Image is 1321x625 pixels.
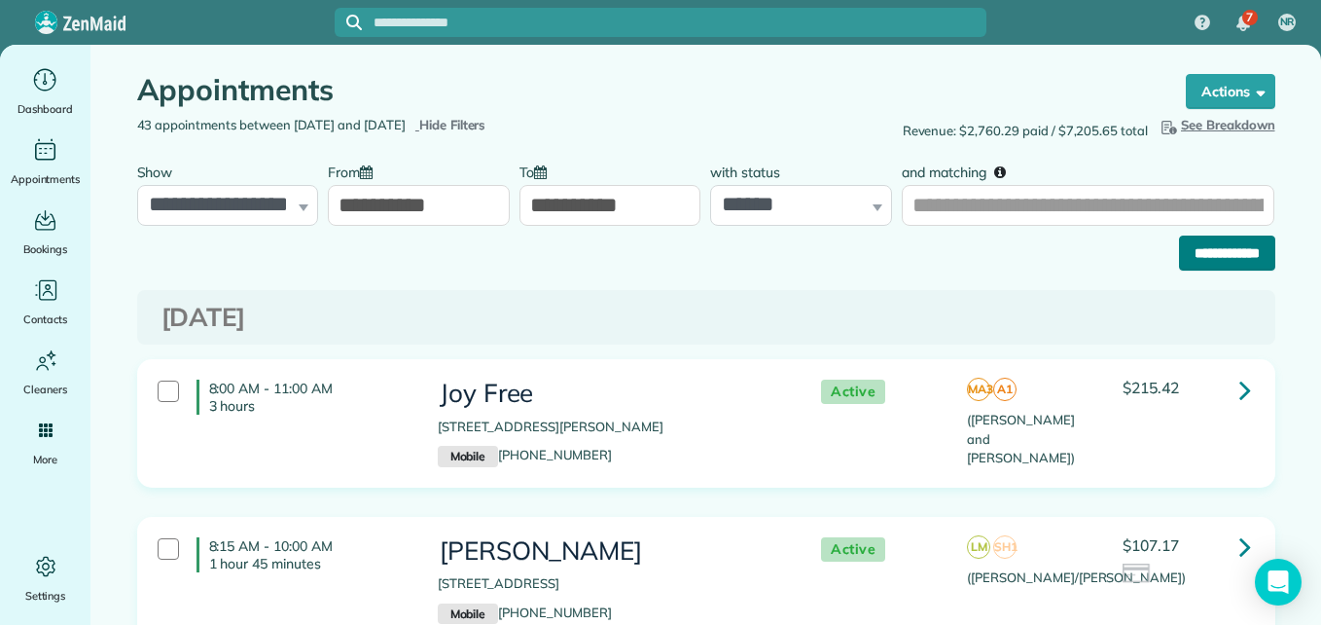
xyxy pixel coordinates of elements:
[137,74,1149,106] h1: Appointments
[438,604,498,625] small: Mobile
[123,116,706,135] div: 43 appointments between [DATE] and [DATE]
[23,380,67,399] span: Cleaners
[8,64,83,119] a: Dashboard
[11,169,81,189] span: Appointments
[993,378,1017,401] span: A1
[967,570,1186,585] span: ([PERSON_NAME]/[PERSON_NAME])
[419,116,486,135] span: Hide Filters
[328,153,382,189] label: From
[438,446,498,467] small: Mobile
[415,117,486,132] a: Hide Filters
[903,122,1148,141] span: Revenue: $2,760.29 paid / $7,205.65 total
[8,134,83,189] a: Appointments
[1246,10,1253,25] span: 7
[1123,535,1179,555] span: $107.17
[519,153,556,189] label: To
[161,304,1251,332] h3: [DATE]
[196,537,409,572] h4: 8:15 AM - 10:00 AM
[821,537,885,562] span: Active
[209,555,409,572] p: 1 hour 45 minutes
[1255,559,1302,606] div: Open Intercom Messenger
[1223,2,1264,45] div: 7 unread notifications
[346,15,362,30] svg: Focus search
[1123,378,1179,397] span: $215.42
[967,535,990,559] span: LM
[993,535,1017,559] span: SH1
[25,586,66,606] span: Settings
[18,99,73,119] span: Dashboard
[23,310,67,329] span: Contacts
[23,239,68,259] span: Bookings
[1280,15,1295,30] span: NR
[8,275,83,329] a: Contacts
[1158,116,1275,135] button: See Breakdown
[438,380,782,408] h3: Joy Free
[8,204,83,259] a: Bookings
[438,537,782,566] h3: [PERSON_NAME]
[967,378,990,401] span: MA3
[209,397,409,415] p: 3 hours
[1186,74,1275,109] button: Actions
[335,15,362,30] button: Focus search
[902,153,1019,189] label: and matching
[438,605,612,620] a: Mobile[PHONE_NUMBER]
[8,551,83,606] a: Settings
[1123,564,1152,585] img: icon_credit_card_neutral-3d9a980bd25ce6dbb0f2033d7200983694762465c175678fcbc2d8f4bc43548e.png
[33,450,57,469] span: More
[438,418,782,437] p: [STREET_ADDRESS][PERSON_NAME]
[438,574,782,594] p: [STREET_ADDRESS]
[8,345,83,399] a: Cleaners
[821,380,885,404] span: Active
[967,412,1074,465] span: ([PERSON_NAME] and [PERSON_NAME])
[196,380,409,415] h4: 8:00 AM - 11:00 AM
[438,447,612,462] a: Mobile[PHONE_NUMBER]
